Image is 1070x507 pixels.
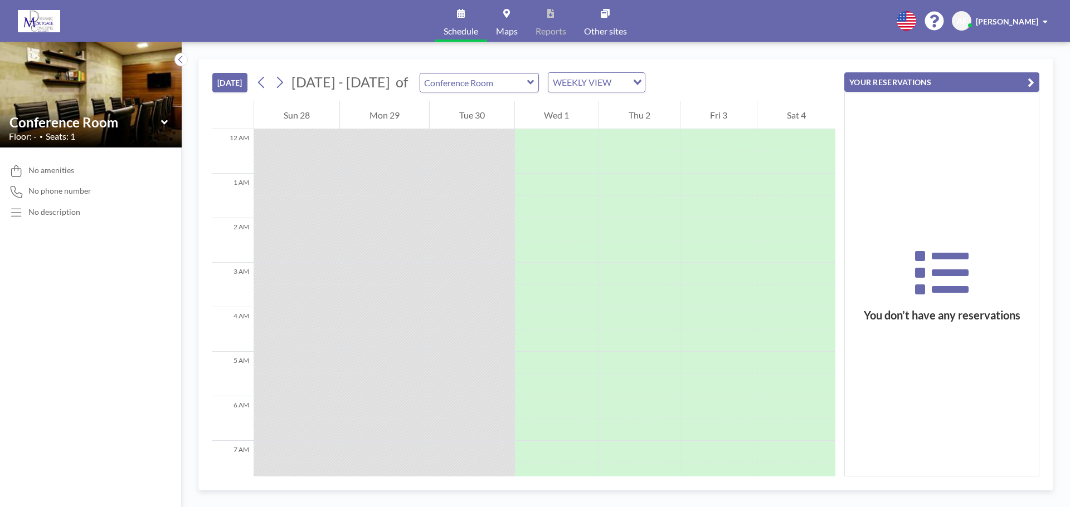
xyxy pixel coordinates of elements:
[40,133,43,140] span: •
[757,101,835,129] div: Sat 4
[515,101,599,129] div: Wed 1
[212,307,254,352] div: 4 AM
[957,16,967,26] span: AF
[599,101,680,129] div: Thu 2
[212,352,254,396] div: 5 AM
[615,75,626,90] input: Search for option
[551,75,614,90] span: WEEKLY VIEW
[444,27,478,36] span: Schedule
[212,396,254,441] div: 6 AM
[212,263,254,307] div: 3 AM
[976,17,1038,26] span: [PERSON_NAME]
[28,165,74,175] span: No amenities
[212,174,254,218] div: 1 AM
[18,10,60,32] img: organization-logo
[212,441,254,485] div: 7 AM
[340,101,429,129] div: Mon 29
[536,27,566,36] span: Reports
[584,27,627,36] span: Other sites
[28,186,91,196] span: No phone number
[548,73,645,92] div: Search for option
[396,73,408,91] span: of
[680,101,757,129] div: Fri 3
[212,129,254,174] div: 12 AM
[430,101,514,129] div: Tue 30
[844,72,1039,92] button: YOUR RESERVATIONS
[9,131,37,142] span: Floor: -
[46,131,75,142] span: Seats: 1
[420,73,527,92] input: Conference Room
[496,27,518,36] span: Maps
[212,218,254,263] div: 2 AM
[28,207,80,217] div: No description
[845,308,1039,322] h3: You don’t have any reservations
[212,73,247,92] button: [DATE]
[9,114,161,130] input: Conference Room
[291,73,390,90] span: [DATE] - [DATE]
[254,101,339,129] div: Sun 28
